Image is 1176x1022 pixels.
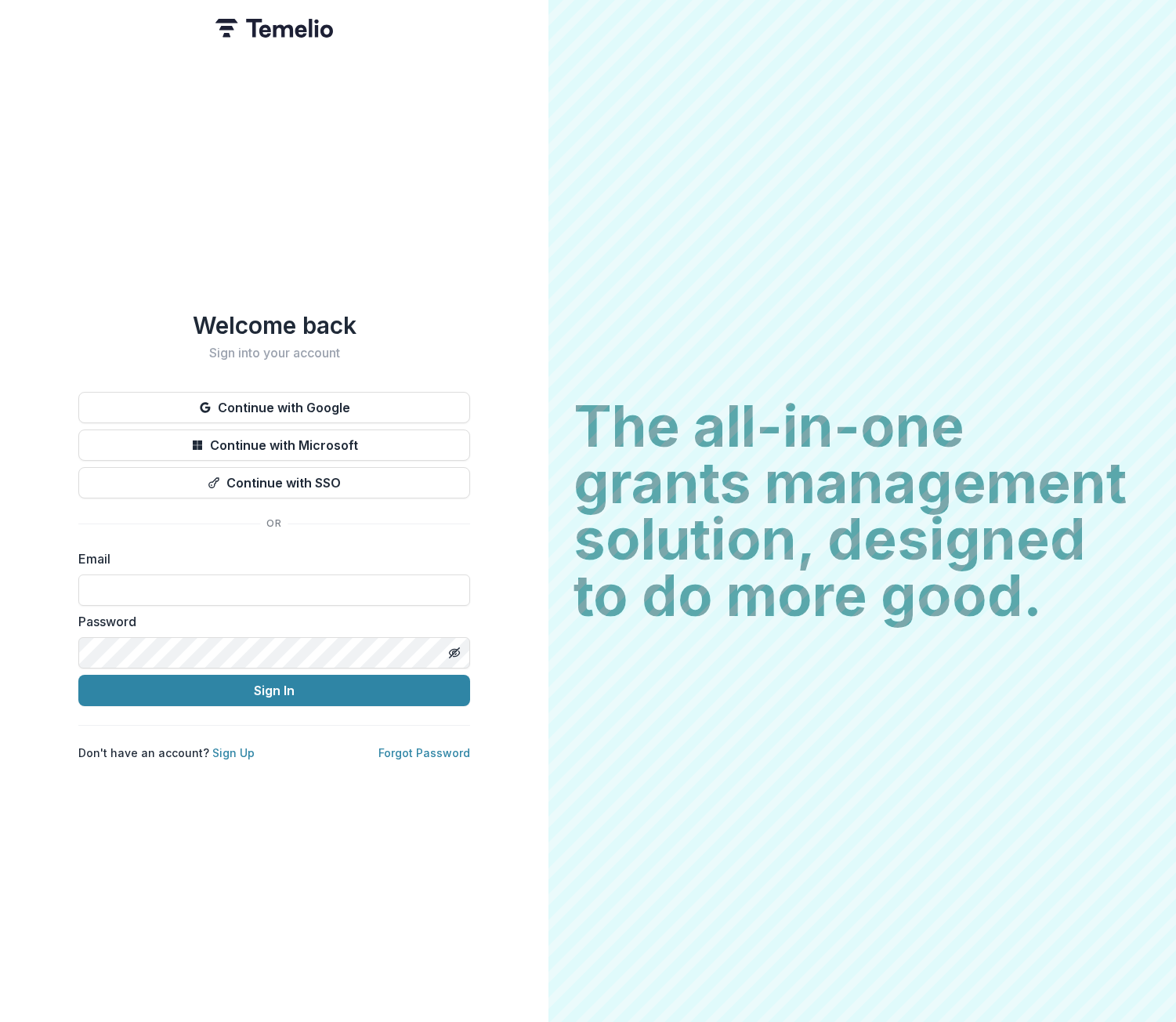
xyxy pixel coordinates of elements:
label: Email [78,549,461,568]
h2: Sign into your account [78,346,470,361]
a: Forgot Password [378,746,470,759]
button: Continue with Microsoft [78,429,470,461]
h1: Welcome back [78,311,470,339]
label: Password [78,612,461,631]
button: Sign In [78,675,470,706]
p: Don't have an account? [78,745,255,761]
img: Temelio [215,19,333,38]
button: Continue with Google [78,392,470,423]
a: Sign Up [212,746,255,759]
button: Toggle password visibility [442,640,467,665]
button: Continue with SSO [78,467,470,498]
